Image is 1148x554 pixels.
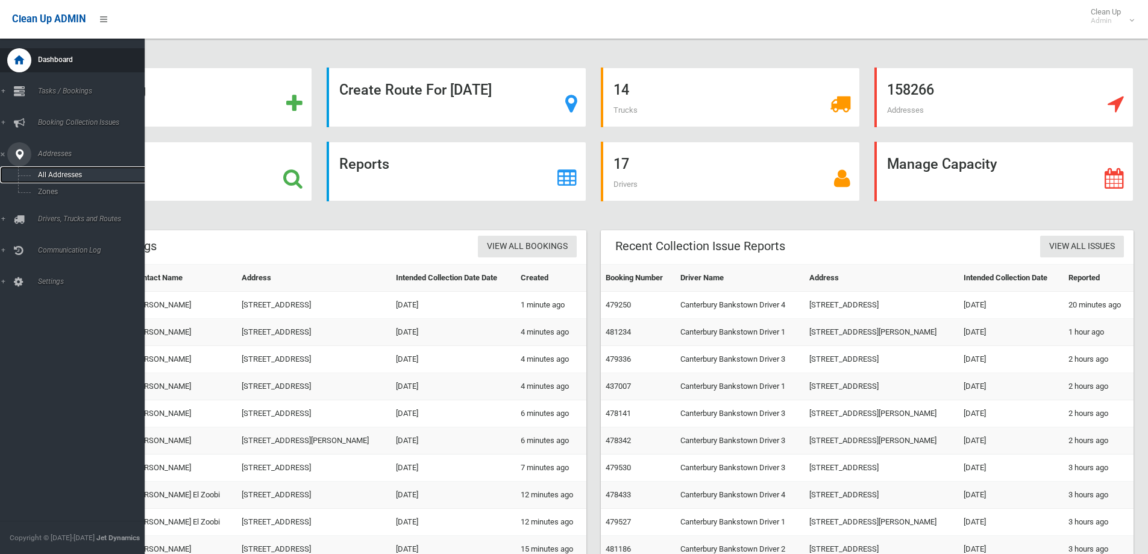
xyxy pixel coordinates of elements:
[96,534,140,542] strong: Jet Dynamics
[339,156,389,172] strong: Reports
[606,300,631,309] a: 479250
[805,373,958,400] td: [STREET_ADDRESS]
[959,482,1064,509] td: [DATE]
[676,373,805,400] td: Canterbury Bankstown Driver 1
[237,427,391,455] td: [STREET_ADDRESS][PERSON_NAME]
[613,180,638,189] span: Drivers
[959,455,1064,482] td: [DATE]
[676,482,805,509] td: Canterbury Bankstown Driver 4
[1064,400,1134,427] td: 2 hours ago
[1085,7,1133,25] span: Clean Up
[516,400,586,427] td: 6 minutes ago
[516,265,586,292] th: Created
[805,292,958,319] td: [STREET_ADDRESS]
[1064,265,1134,292] th: Reported
[12,13,86,25] span: Clean Up ADMIN
[676,265,805,292] th: Driver Name
[516,455,586,482] td: 7 minutes ago
[391,373,516,400] td: [DATE]
[1064,482,1134,509] td: 3 hours ago
[805,427,958,455] td: [STREET_ADDRESS][PERSON_NAME]
[478,236,577,258] a: View All Bookings
[128,400,237,427] td: [PERSON_NAME]
[887,156,997,172] strong: Manage Capacity
[959,265,1064,292] th: Intended Collection Date
[391,427,516,455] td: [DATE]
[128,292,237,319] td: [PERSON_NAME]
[805,400,958,427] td: [STREET_ADDRESS][PERSON_NAME]
[237,292,391,319] td: [STREET_ADDRESS]
[1064,509,1134,536] td: 3 hours ago
[34,87,154,95] span: Tasks / Bookings
[53,142,312,201] a: Search
[516,427,586,455] td: 6 minutes ago
[391,346,516,373] td: [DATE]
[601,265,676,292] th: Booking Number
[805,319,958,346] td: [STREET_ADDRESS][PERSON_NAME]
[391,292,516,319] td: [DATE]
[237,455,391,482] td: [STREET_ADDRESS]
[237,482,391,509] td: [STREET_ADDRESS]
[34,215,154,223] span: Drivers, Trucks and Routes
[128,427,237,455] td: [PERSON_NAME]
[959,319,1064,346] td: [DATE]
[606,517,631,526] a: 479527
[959,400,1064,427] td: [DATE]
[1064,292,1134,319] td: 20 minutes ago
[34,187,143,196] span: Zones
[10,534,95,542] span: Copyright © [DATE]-[DATE]
[613,81,629,98] strong: 14
[606,409,631,418] a: 478141
[237,400,391,427] td: [STREET_ADDRESS]
[805,482,958,509] td: [STREET_ADDRESS]
[128,482,237,509] td: [PERSON_NAME] El Zoobi
[128,509,237,536] td: [PERSON_NAME] El Zoobi
[128,346,237,373] td: [PERSON_NAME]
[606,463,631,472] a: 479530
[676,292,805,319] td: Canterbury Bankstown Driver 4
[516,319,586,346] td: 4 minutes ago
[676,319,805,346] td: Canterbury Bankstown Driver 1
[606,354,631,364] a: 479336
[676,455,805,482] td: Canterbury Bankstown Driver 3
[887,81,934,98] strong: 158266
[34,171,143,179] span: All Addresses
[237,319,391,346] td: [STREET_ADDRESS]
[128,373,237,400] td: [PERSON_NAME]
[601,235,800,258] header: Recent Collection Issue Reports
[676,509,805,536] td: Canterbury Bankstown Driver 1
[601,68,860,127] a: 14 Trucks
[1064,346,1134,373] td: 2 hours ago
[34,150,154,158] span: Addresses
[339,81,492,98] strong: Create Route For [DATE]
[601,142,860,201] a: 17 Drivers
[391,400,516,427] td: [DATE]
[128,265,237,292] th: Contact Name
[516,482,586,509] td: 12 minutes ago
[34,277,154,286] span: Settings
[516,346,586,373] td: 4 minutes ago
[874,142,1134,201] a: Manage Capacity
[516,509,586,536] td: 12 minutes ago
[959,427,1064,455] td: [DATE]
[613,105,638,115] span: Trucks
[959,346,1064,373] td: [DATE]
[805,509,958,536] td: [STREET_ADDRESS][PERSON_NAME]
[237,346,391,373] td: [STREET_ADDRESS]
[1064,455,1134,482] td: 3 hours ago
[391,482,516,509] td: [DATE]
[606,544,631,553] a: 481186
[1064,373,1134,400] td: 2 hours ago
[887,105,924,115] span: Addresses
[128,455,237,482] td: [PERSON_NAME]
[391,265,516,292] th: Intended Collection Date Date
[128,319,237,346] td: [PERSON_NAME]
[613,156,629,172] strong: 17
[676,400,805,427] td: Canterbury Bankstown Driver 3
[34,246,154,254] span: Communication Log
[1091,16,1121,25] small: Admin
[391,455,516,482] td: [DATE]
[237,265,391,292] th: Address
[1040,236,1124,258] a: View All Issues
[606,382,631,391] a: 437007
